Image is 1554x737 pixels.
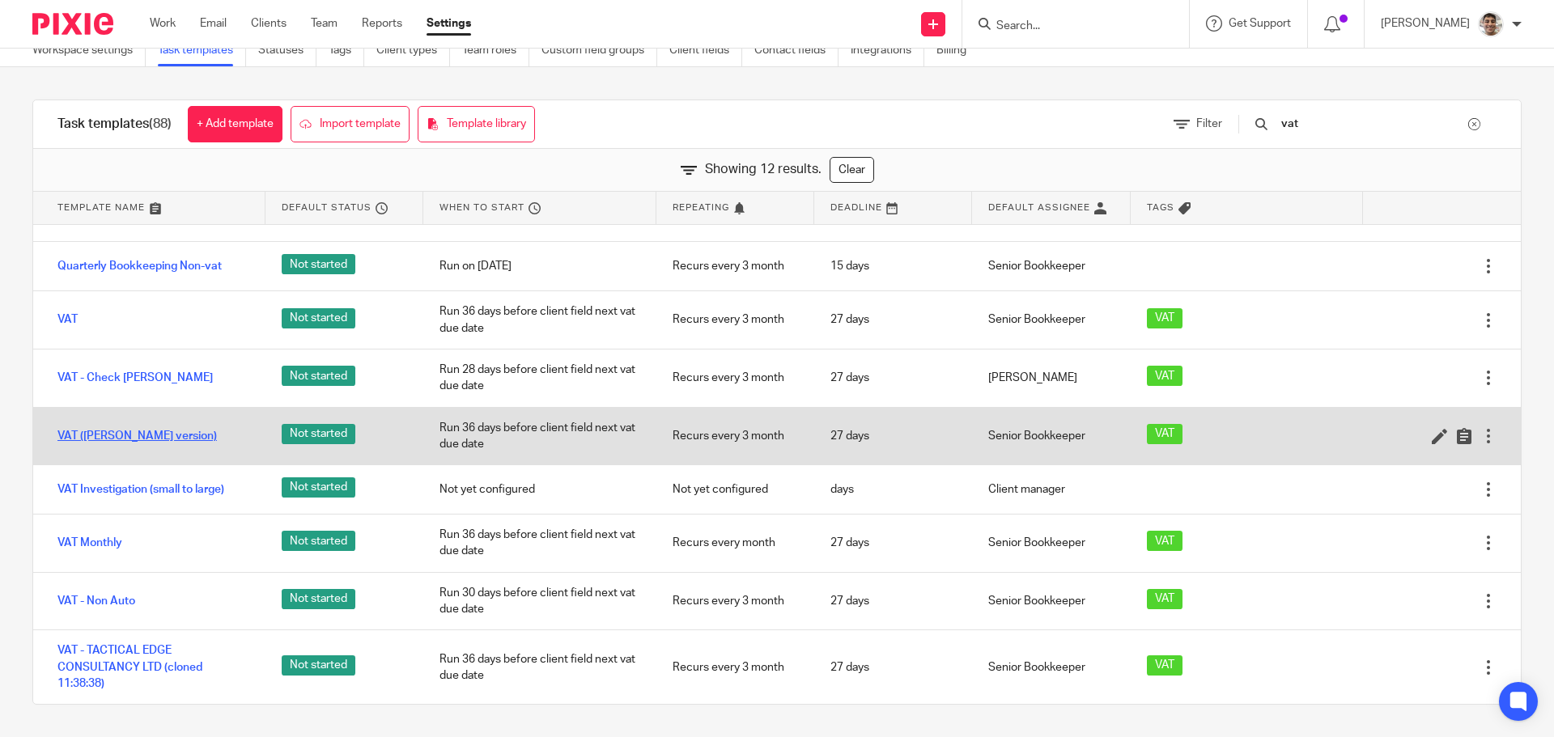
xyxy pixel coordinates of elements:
[988,201,1090,214] span: Default assignee
[972,647,1130,688] div: Senior Bookkeeper
[57,593,135,609] a: VAT - Non Auto
[158,35,246,66] a: Task templates
[362,15,402,32] a: Reports
[57,535,122,551] a: VAT Monthly
[439,201,524,214] span: When to start
[1155,657,1174,673] span: VAT
[656,416,814,456] div: Recurs every 3 month
[972,246,1130,286] div: Senior Bookkeeper
[830,201,882,214] span: Deadline
[1155,426,1174,442] span: VAT
[541,35,657,66] a: Custom field groups
[376,35,450,66] a: Client types
[57,428,217,444] a: VAT ([PERSON_NAME] version)
[814,647,972,688] div: 27 days
[57,642,249,692] a: VAT - TACTICAL EDGE CONSULTANCY LTD (cloned 11:38:38)
[814,358,972,398] div: 27 days
[423,246,656,286] div: Run on [DATE]
[57,370,213,386] a: VAT - Check [PERSON_NAME]
[57,481,224,498] a: VAT Investigation (small to large)
[830,157,874,183] a: Clear
[200,15,227,32] a: Email
[656,647,814,688] div: Recurs every 3 month
[814,581,972,621] div: 27 days
[1155,533,1174,549] span: VAT
[423,291,656,349] div: Run 36 days before client field next vat due date
[669,35,742,66] a: Client fields
[656,299,814,340] div: Recurs every 3 month
[1196,118,1222,129] span: Filter
[291,106,410,142] a: Import template
[995,19,1140,34] input: Search
[32,35,146,66] a: Workspace settings
[1381,15,1470,32] p: [PERSON_NAME]
[972,469,1130,510] div: Client manager
[258,35,316,66] a: Statuses
[1155,591,1174,607] span: VAT
[656,581,814,621] div: Recurs every 3 month
[418,106,535,142] a: Template library
[656,246,814,286] div: Recurs every 3 month
[423,349,656,407] div: Run 28 days before client field next vat due date
[282,477,355,498] span: Not started
[936,35,979,66] a: Billing
[1478,11,1504,37] img: PXL_20240409_141816916.jpg
[972,416,1130,456] div: Senior Bookkeeper
[972,523,1130,563] div: Senior Bookkeeper
[972,299,1130,340] div: Senior Bookkeeper
[851,35,924,66] a: Integrations
[57,201,145,214] span: Template name
[754,35,839,66] a: Contact fields
[1147,201,1174,214] span: Tags
[972,358,1130,398] div: [PERSON_NAME]
[149,117,172,130] span: (88)
[282,254,355,274] span: Not started
[423,639,656,697] div: Run 36 days before client field next vat due date
[423,573,656,630] div: Run 30 days before client field next vat due date
[1155,368,1174,384] span: VAT
[462,35,529,66] a: Team roles
[57,311,78,328] a: VAT
[427,15,471,32] a: Settings
[57,116,172,133] h1: Task templates
[656,523,814,563] div: Recurs every month
[282,366,355,386] span: Not started
[814,469,972,510] div: days
[423,469,656,510] div: Not yet configured
[57,258,222,274] a: Quarterly Bookkeeping Non-vat
[656,469,814,510] div: Not yet configured
[656,358,814,398] div: Recurs every 3 month
[972,581,1130,621] div: Senior Bookkeeper
[673,201,729,214] span: Repeating
[282,655,355,676] span: Not started
[282,531,355,551] span: Not started
[188,106,282,142] a: + Add template
[251,15,287,32] a: Clients
[705,160,822,179] span: Showing 12 results.
[1155,310,1174,326] span: VAT
[814,246,972,286] div: 15 days
[814,299,972,340] div: 27 days
[282,308,355,328] span: Not started
[282,424,355,444] span: Not started
[329,35,364,66] a: Tags
[32,13,113,35] img: Pixie
[1280,115,1468,133] input: Search...
[814,523,972,563] div: 27 days
[423,408,656,465] div: Run 36 days before client field next vat due date
[423,515,656,572] div: Run 36 days before client field next vat due date
[311,15,338,32] a: Team
[1229,18,1291,29] span: Get Support
[150,15,176,32] a: Work
[282,201,372,214] span: Default status
[282,589,355,609] span: Not started
[814,416,972,456] div: 27 days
